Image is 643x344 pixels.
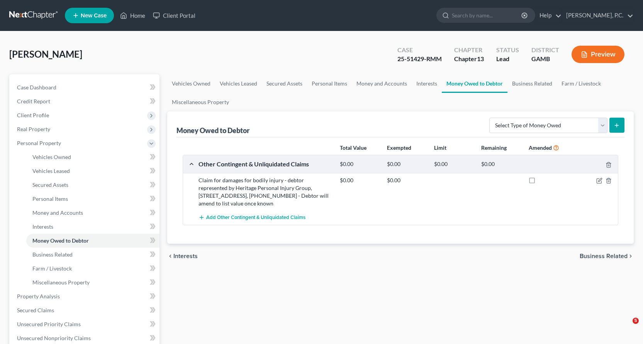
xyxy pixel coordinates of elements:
button: Preview [572,46,624,63]
div: Lead [496,55,519,63]
a: Money and Accounts [352,74,412,93]
span: 5 [633,318,639,324]
span: Secured Claims [17,307,54,313]
span: Property Analysis [17,293,60,300]
div: $0.00 [430,161,477,168]
span: Unsecured Priority Claims [17,321,81,327]
span: Credit Report [17,98,50,104]
a: Vehicles Leased [215,74,262,93]
span: Unsecured Nonpriority Claims [17,335,91,341]
div: $0.00 [336,161,383,168]
strong: Limit [434,144,446,151]
span: Money and Accounts [32,209,83,216]
div: $0.00 [383,176,430,184]
div: GAMB [531,55,559,63]
a: Secured Assets [262,74,307,93]
span: Client Profile [17,112,49,118]
span: Personal Property [17,140,61,146]
div: Money Owed to Debtor [176,126,251,135]
span: Interests [173,253,198,259]
a: Money Owed to Debtor [442,74,507,93]
a: Miscellaneous Property [167,93,234,111]
a: Vehicles Owned [167,74,215,93]
input: Search by name... [452,8,523,22]
span: Case Dashboard [17,84,56,91]
span: Secured Assets [32,181,68,188]
a: Farm / Livestock [557,74,606,93]
a: Money Owed to Debtor [26,234,159,248]
a: Vehicles Owned [26,150,159,164]
a: Money and Accounts [26,206,159,220]
div: Case [397,46,442,55]
span: Farm / Livestock [32,265,72,272]
a: Business Related [507,74,557,93]
div: Other Contingent & Unliquidated Claims [195,160,336,168]
i: chevron_right [628,253,634,259]
div: Chapter [454,55,484,63]
a: Farm / Livestock [26,262,159,276]
a: Personal Items [26,192,159,206]
a: Unsecured Priority Claims [11,317,159,331]
iframe: Intercom live chat [617,318,635,336]
a: Interests [26,220,159,234]
div: $0.00 [336,176,383,184]
button: Add Other Contingent & Unliquidated Claims [198,211,305,225]
div: $0.00 [477,161,524,168]
span: Add Other Contingent & Unliquidated Claims [206,215,305,221]
a: Personal Items [307,74,352,93]
a: Help [536,9,562,22]
span: Money Owed to Debtor [32,237,89,244]
span: Business Related [580,253,628,259]
div: Chapter [454,46,484,55]
a: Client Portal [149,9,199,22]
strong: Total Value [340,144,366,151]
div: District [531,46,559,55]
a: Business Related [26,248,159,262]
div: 25-51429-RMM [397,55,442,63]
strong: Remaining [481,144,507,151]
div: $0.00 [383,161,430,168]
span: Vehicles Owned [32,154,71,160]
span: Vehicles Leased [32,168,70,174]
div: Status [496,46,519,55]
span: Business Related [32,251,73,258]
span: 13 [477,55,484,62]
span: New Case [81,13,107,19]
span: [PERSON_NAME] [9,48,82,60]
i: chevron_left [167,253,173,259]
a: Home [116,9,149,22]
span: Real Property [17,126,50,132]
a: Miscellaneous Property [26,276,159,289]
a: Case Dashboard [11,80,159,94]
button: Business Related chevron_right [580,253,634,259]
a: [PERSON_NAME], P.C. [562,9,633,22]
div: Claim for damages for bodily injury - debtor represented by Heritage Personal Injury Group, [STRE... [195,176,336,207]
a: Secured Assets [26,178,159,192]
a: Secured Claims [11,303,159,317]
strong: Amended [529,144,552,151]
a: Credit Report [11,94,159,108]
a: Property Analysis [11,289,159,303]
strong: Exempted [387,144,411,151]
span: Personal Items [32,195,68,202]
span: Miscellaneous Property [32,279,90,286]
a: Interests [412,74,442,93]
span: Interests [32,223,53,230]
a: Vehicles Leased [26,164,159,178]
button: chevron_left Interests [167,253,198,259]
